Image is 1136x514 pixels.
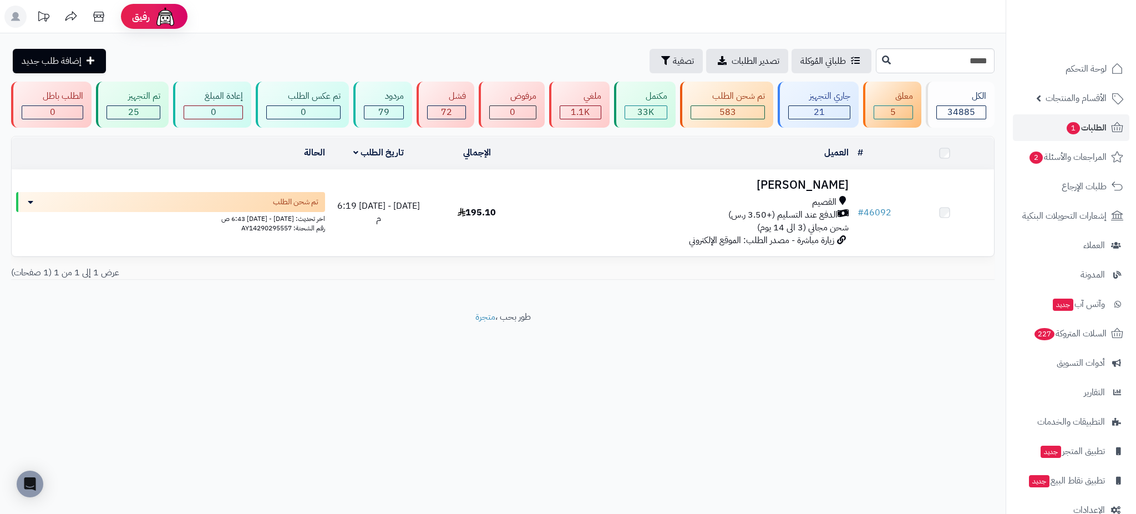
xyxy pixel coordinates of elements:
[650,49,703,73] button: تصفية
[547,82,611,128] a: ملغي 1.1K
[936,90,986,103] div: الكل
[1039,444,1105,459] span: تطبيق المتجر
[353,146,404,159] a: تاريخ الطلب
[184,90,243,103] div: إعادة المبلغ
[458,206,496,219] span: 195.10
[757,221,849,234] span: شحن مجاني (3 الى 14 يوم)
[16,212,325,224] div: اخر تحديث: [DATE] - [DATE] 6:43 ص
[812,196,836,209] span: القصيم
[476,82,547,128] a: مرفوض 0
[1013,56,1129,82] a: لوحة التحكم
[1013,173,1129,200] a: طلبات الإرجاع
[612,82,678,128] a: مكتمل 33K
[858,146,863,159] a: #
[1052,296,1105,312] span: وآتس آب
[1013,144,1129,170] a: المراجعات والأسئلة2
[304,146,325,159] a: الحالة
[728,209,838,221] span: الدفع عند التسليم (+3.50 ر.س)
[475,310,495,324] a: متجرة
[874,106,912,119] div: 5
[792,49,871,73] a: طلباتي المُوكلة
[50,105,55,119] span: 0
[337,199,420,225] span: [DATE] - [DATE] 6:19 م
[9,82,94,128] a: الطلب باطل 0
[824,146,849,159] a: العميل
[691,90,764,103] div: تم شحن الطلب
[1066,61,1107,77] span: لوحة التحكم
[128,105,139,119] span: 25
[510,105,515,119] span: 0
[94,82,170,128] a: تم التجهيز 25
[1028,149,1107,165] span: المراجعات والأسئلة
[1083,238,1105,253] span: العملاء
[732,54,779,68] span: تصدير الطلبات
[22,106,83,119] div: 0
[800,54,846,68] span: طلباتي المُوكلة
[691,106,764,119] div: 583
[273,196,318,208] span: تم شحن الطلب
[22,90,83,103] div: الطلب باطل
[560,106,600,119] div: 1135
[1053,299,1073,311] span: جديد
[364,106,403,119] div: 79
[673,54,694,68] span: تصفية
[1013,203,1129,229] a: إشعارات التحويلات البنكية
[1029,152,1043,164] span: 2
[171,82,253,128] a: إعادة المبلغ 0
[463,146,491,159] a: الإجمالي
[814,105,825,119] span: 21
[1046,90,1107,106] span: الأقسام والمنتجات
[678,82,775,128] a: تم شحن الطلب 583
[858,206,864,219] span: #
[890,105,896,119] span: 5
[861,82,923,128] a: معلق 5
[132,10,150,23] span: رفيق
[1013,261,1129,288] a: المدونة
[625,106,667,119] div: 32965
[689,234,834,247] span: زيارة مباشرة - مصدر الطلب: الموقع الإلكتروني
[301,105,306,119] span: 0
[1062,179,1107,194] span: طلبات الإرجاع
[789,106,850,119] div: 21
[1067,122,1080,134] span: 1
[719,105,736,119] span: 583
[1013,379,1129,406] a: التقارير
[924,82,997,128] a: الكل34885
[530,179,849,192] h3: [PERSON_NAME]
[625,90,667,103] div: مكتمل
[253,82,351,128] a: تم عكس الطلب 0
[1057,355,1105,371] span: أدوات التسويق
[706,49,788,73] a: تصدير الطلبات
[1013,350,1129,376] a: أدوات التسويق
[947,105,975,119] span: 34885
[1013,232,1129,259] a: العملاء
[1013,114,1129,141] a: الطلبات1
[1034,328,1054,340] span: 227
[22,54,82,68] span: إضافة طلب جديد
[428,106,465,119] div: 72
[1066,120,1107,135] span: الطلبات
[414,82,476,128] a: فشل 72
[1013,409,1129,435] a: التطبيقات والخدمات
[571,105,590,119] span: 1.1K
[154,6,176,28] img: ai-face.png
[184,106,242,119] div: 0
[1013,291,1129,318] a: وآتس آبجديد
[1013,320,1129,347] a: السلات المتروكة227
[241,223,325,233] span: رقم الشحنة: AY14290295557
[1029,475,1049,487] span: جديد
[17,471,43,497] div: Open Intercom Messenger
[637,105,654,119] span: 33K
[1022,208,1107,224] span: إشعارات التحويلات البنكية
[1084,385,1105,400] span: التقارير
[266,90,340,103] div: تم عكس الطلب
[106,90,160,103] div: تم التجهيز
[1037,414,1105,430] span: التطبيقات والخدمات
[489,90,536,103] div: مرفوض
[107,106,159,119] div: 25
[490,106,536,119] div: 0
[13,49,106,73] a: إضافة طلب جديد
[858,206,891,219] a: #46092
[788,90,850,103] div: جاري التجهيز
[1013,467,1129,494] a: تطبيق نقاط البيعجديد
